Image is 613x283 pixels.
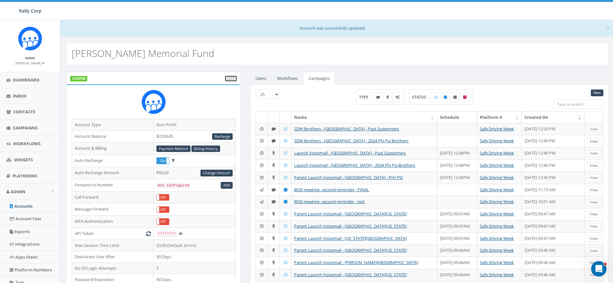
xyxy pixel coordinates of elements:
[156,183,190,188] code: Not Configured
[522,112,585,123] th: Created On: activate to sort column ascending
[18,26,42,51] img: Icon_1.png
[480,235,514,241] a: Safe Driving Week
[225,75,237,82] a: Edit
[294,211,407,217] a: Parent Launch Voicemail - [GEOGRAPHIC_DATA][US_STATE]
[272,72,303,85] a: Workflows
[70,76,87,82] label: STARTER
[522,135,585,147] td: [DATE] 12:49 PM
[294,150,406,156] a: Launch Voicemail - [GEOGRAPHIC_DATA] - Past Supporters
[284,212,287,216] i: Draft
[437,147,477,159] td: [DATE] 12:48PM
[522,123,585,135] td: [DATE] 12:50 PM
[480,272,514,278] a: Safe Driving Week
[294,259,418,265] a: Parent Launch Voicemail - [PERSON_NAME][GEOGRAPHIC_DATA]
[72,228,154,240] td: API Token
[284,248,287,252] i: Draft
[221,182,233,189] a: Add
[587,211,600,218] a: View
[453,95,457,99] i: Unpublished
[292,112,437,123] th: Name: activate to sort column ascending
[437,159,477,172] td: [DATE] 12:46PM
[284,236,287,241] i: Draft
[294,199,365,204] a: BOD meeting- second reminder - test
[437,220,477,232] td: [DATE] 09:47AM
[260,248,264,252] i: Schedule: Pick a date and time to send
[294,235,407,241] a: Parent Launch Voicemail - [US_STATE][GEOGRAPHIC_DATA]
[480,162,514,168] a: Safe Driving Week
[284,273,287,277] i: Draft
[294,223,407,229] a: Parent Launch Voicemail - [GEOGRAPHIC_DATA][US_STATE]
[294,187,369,193] a: BOD meeting- second reminder - FINAL
[440,92,450,102] label: Published
[260,151,264,155] i: Schedule: Pick a date and time to send
[272,236,275,241] i: Ringless Voice Mail
[72,119,154,131] td: Account Type
[294,247,407,253] a: Parent Launch Voicemail - [GEOGRAPHIC_DATA][US_STATE]
[13,93,27,99] span: Inbox
[591,261,607,277] iframe: Intercom live chat
[294,162,415,168] a: Launch Voicemail - [GEOGRAPHIC_DATA] - 2024 Phi Psi Brothers
[72,167,154,179] td: Auto Recharge Amount
[272,163,275,167] i: Ringless Voice Mail
[606,23,610,32] span: ×
[480,199,514,204] a: Safe Driving Week
[303,72,335,85] a: Campaigns
[272,248,275,252] i: Ringless Voice Mail
[480,175,514,180] a: Safe Driving Week
[72,251,154,263] td: Deactivate User After
[395,95,400,99] i: Automated Message
[294,272,407,278] a: Parent Launch Voicemail - [GEOGRAPHIC_DATA][US_STATE]
[154,251,236,263] td: 90 Days
[272,224,275,228] i: Ringless Voice Mail
[156,194,169,201] div: OnOff
[587,223,600,230] a: View
[587,235,600,242] a: View
[154,130,236,143] td: $2290.85
[591,90,603,96] a: New
[294,138,408,144] a: SDW Brothers - [GEOGRAPHIC_DATA] - 2024 Phi Psi Brothers
[284,175,287,180] i: Draft
[587,187,600,193] a: View
[294,126,399,132] a: SDW Brothers - [GEOGRAPHIC_DATA] - Past Supporters
[480,223,514,229] a: Safe Driving Week
[72,48,214,59] h2: [PERSON_NAME] Memorial Fund
[431,92,441,102] label: Draft
[294,175,403,180] a: Parent Launch Voicemail - [GEOGRAPHIC_DATA] - PHI PSI
[284,224,287,228] i: Draft
[284,200,287,204] i: Published
[11,189,25,194] span: Admin
[412,94,431,100] span: STATUS
[156,157,169,164] div: OnOff
[260,127,264,131] i: Schedule: Pick a date and time to send
[72,203,154,216] td: Message Forward
[15,61,45,65] small: [PERSON_NAME]
[157,219,169,225] label: Off
[437,172,477,184] td: [DATE] 12:45PM
[522,232,585,245] td: [DATE] 09:47 AM
[13,173,37,179] span: Playbooks
[15,60,45,66] a: [PERSON_NAME]
[272,200,276,204] i: Text SMS
[154,119,236,131] td: Non Profit
[260,236,264,241] i: Schedule: Pick a date and time to send
[284,163,287,167] i: Draft
[284,127,287,131] i: Draft
[157,194,169,201] label: Off
[72,179,154,191] td: Forward to Number
[522,184,585,196] td: [DATE] 11:15 AM
[284,260,287,265] i: Draft
[72,240,154,251] td: Max Session Time Limit
[260,212,264,216] i: Schedule: Pick a date and time to send
[157,207,169,213] label: Off
[284,151,287,155] i: Draft
[154,262,236,274] td: 5
[480,138,514,144] a: Safe Driving Week
[72,262,154,274] td: No Of Login Attempts
[437,232,477,245] td: [DATE] 09:47AM
[146,231,151,236] i: Generate New Token
[72,191,154,203] td: Call Forward
[522,159,585,172] td: [DATE] 12:46 PM
[587,175,600,181] a: View
[587,248,600,254] a: View
[25,56,35,60] small: Name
